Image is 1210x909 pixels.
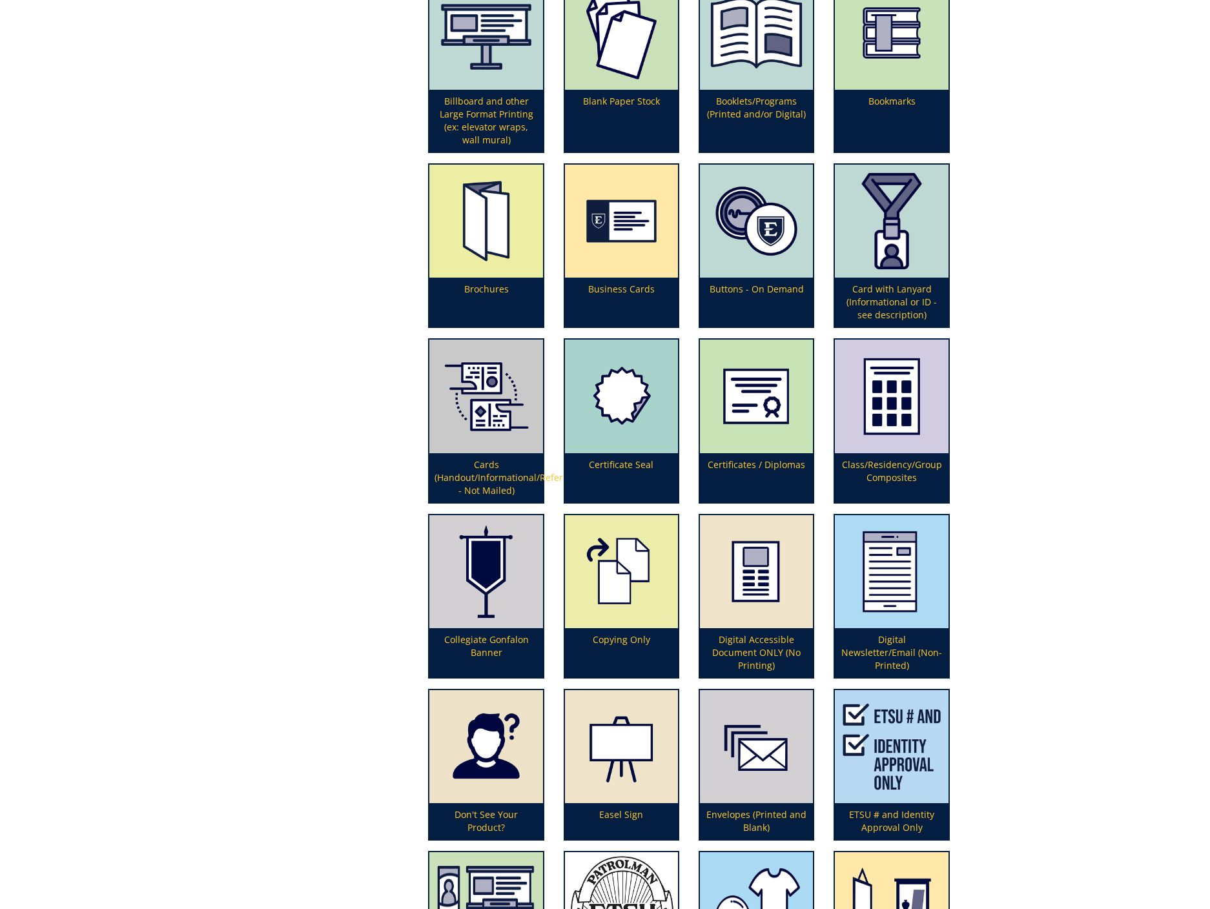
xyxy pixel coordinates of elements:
[565,803,678,839] p: Easel Sign
[565,340,678,453] img: certificateseal-5a9714020dc3f7.12157616.png
[429,453,542,502] p: Cards (Handout/Informational/Reference - Not Mailed)
[565,515,678,628] img: copying-5a0f03feb07059.94806612.png
[835,690,948,839] a: ETSU # and Identity Approval Only
[835,803,948,839] p: ETSU # and Identity Approval Only
[835,628,948,677] p: Digital Newsletter/Email (Non-Printed)
[835,515,948,628] img: digital-newsletter-594830bb2b9201.48727129.png
[565,165,678,327] a: Business Cards
[700,340,813,453] img: certificates--diplomas-5a05f869a6b240.56065883.png
[565,165,678,278] img: business%20cards-655684f769de13.42776325.png
[429,515,542,677] a: Collegiate Gonfalon Banner
[700,515,813,677] a: Digital Accessible Document ONLY (No Printing)
[835,165,948,278] img: card%20with%20lanyard-64d29bdf945cd3.52638038.png
[835,90,948,152] p: Bookmarks
[429,340,542,502] a: Cards (Handout/Informational/Reference - Not Mailed)
[835,690,948,803] img: etsu%20assignment-617843c1f3e4b8.13589178.png
[429,278,542,327] p: Brochures
[700,165,813,327] a: Buttons - On Demand
[429,803,542,839] p: Don't See Your Product?
[700,278,813,327] p: Buttons - On Demand
[429,628,542,677] p: Collegiate Gonfalon Banner
[700,628,813,677] p: Digital Accessible Document ONLY (No Printing)
[429,165,542,278] img: brochures-655684ddc17079.69539308.png
[429,690,542,839] a: Don't See Your Product?
[565,690,678,839] a: Easel Sign
[835,453,948,502] p: Class/Residency/Group Composites
[700,803,813,839] p: Envelopes (Printed and Blank)
[429,690,542,803] img: dont%20see-5aa6baf09686e9.98073190.png
[700,690,813,839] a: Envelopes (Printed and Blank)
[700,453,813,502] p: Certificates / Diplomas
[700,515,813,628] img: eflyer-59838ae8965085.60431837.png
[565,628,678,677] p: Copying Only
[565,515,678,677] a: Copying Only
[835,278,948,327] p: Card with Lanyard (Informational or ID - see description)
[565,690,678,803] img: easel-sign-5948317bbd7738.25572313.png
[835,340,948,502] a: Class/Residency/Group Composites
[835,165,948,327] a: Card with Lanyard (Informational or ID - see description)
[700,340,813,502] a: Certificates / Diplomas
[700,690,813,803] img: envelopes-(bulk-order)-594831b101c519.91017228.png
[429,515,542,628] img: collegiate-(gonfalon)-banner-59482f3c476cc1.32530966.png
[429,340,542,453] img: index%20reference%20card%20art-5b7c246b46b985.83964793.png
[835,515,948,677] a: Digital Newsletter/Email (Non-Printed)
[565,340,678,502] a: Certificate Seal
[565,90,678,152] p: Blank Paper Stock
[835,340,948,453] img: class-composites-59482f17003723.28248747.png
[429,165,542,327] a: Brochures
[565,278,678,327] p: Business Cards
[429,90,542,152] p: Billboard and other Large Format Printing (ex: elevator wraps, wall mural)
[700,90,813,152] p: Booklets/Programs (Printed and/or Digital)
[700,165,813,278] img: buttons-6556850c435158.61892814.png
[565,453,678,502] p: Certificate Seal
